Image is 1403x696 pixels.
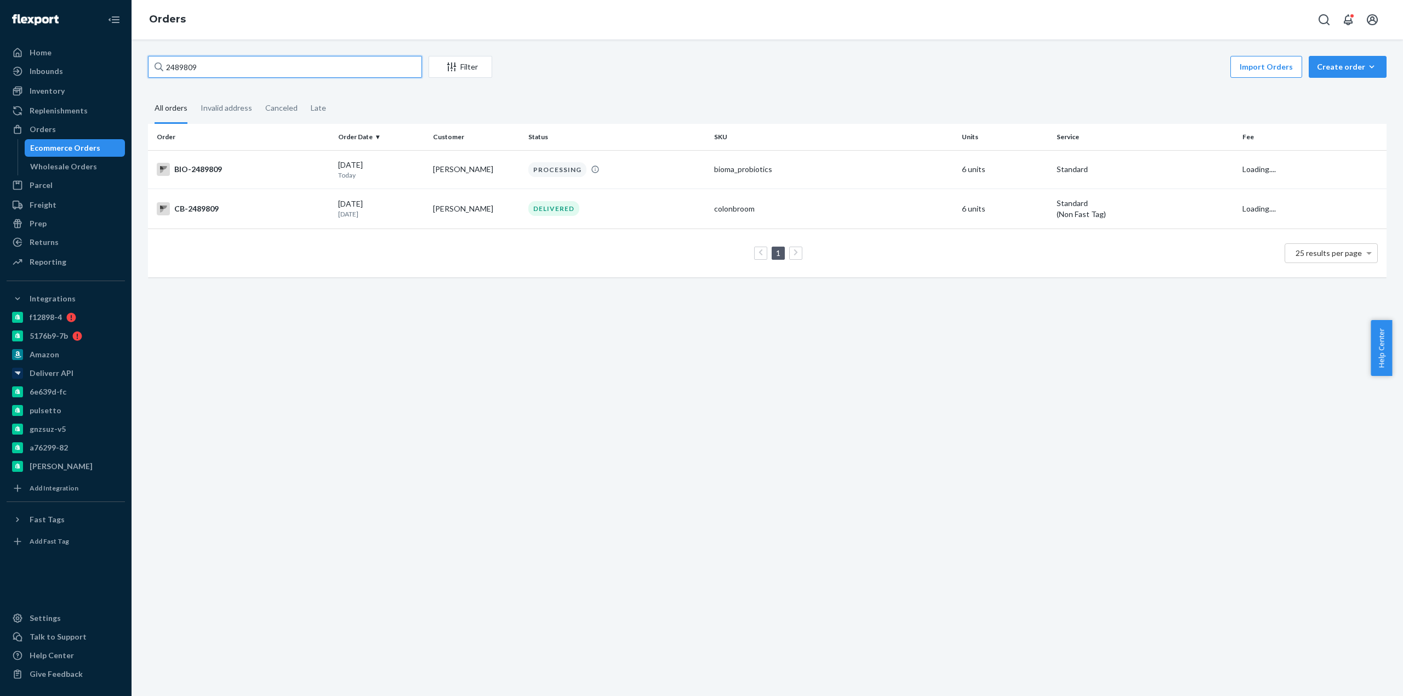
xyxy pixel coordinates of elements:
[157,202,329,215] div: CB-2489809
[338,198,424,219] div: [DATE]
[30,368,73,379] div: Deliverr API
[155,94,187,124] div: All orders
[1238,124,1387,150] th: Fee
[157,163,329,176] div: BIO-2489809
[1230,56,1302,78] button: Import Orders
[30,180,53,191] div: Parcel
[1057,164,1234,175] p: Standard
[30,105,88,116] div: Replenishments
[30,405,61,416] div: pulsetto
[30,669,83,680] div: Give Feedback
[25,139,126,157] a: Ecommerce Orders
[7,511,125,528] button: Fast Tags
[433,132,519,141] div: Customer
[714,164,953,175] div: bioma_probiotics
[30,66,63,77] div: Inbounds
[528,201,579,216] div: DELIVERED
[30,613,61,624] div: Settings
[25,158,126,175] a: Wholesale Orders
[334,124,429,150] th: Order Date
[30,349,59,360] div: Amazon
[30,442,68,453] div: a76299-82
[7,233,125,251] a: Returns
[7,196,125,214] a: Freight
[7,628,125,646] a: Talk to Support
[140,4,195,36] ol: breadcrumbs
[30,424,66,435] div: gnzsuz-v5
[429,61,492,72] div: Filter
[710,124,957,150] th: SKU
[30,330,68,341] div: 5176b9-7b
[524,124,710,150] th: Status
[311,94,326,122] div: Late
[7,665,125,683] button: Give Feedback
[338,170,424,180] p: Today
[1238,150,1387,189] td: Loading....
[7,480,125,497] a: Add Integration
[1238,189,1387,229] td: Loading....
[7,102,125,119] a: Replenishments
[7,609,125,627] a: Settings
[7,647,125,664] a: Help Center
[1337,9,1359,31] button: Open notifications
[7,121,125,138] a: Orders
[148,56,422,78] input: Search orders
[7,439,125,457] a: a76299-82
[30,461,93,472] div: [PERSON_NAME]
[7,176,125,194] a: Parcel
[7,458,125,475] a: [PERSON_NAME]
[714,203,953,214] div: colonbroom
[957,189,1052,229] td: 6 units
[30,386,66,397] div: 6e639d-fc
[30,293,76,304] div: Integrations
[30,631,87,642] div: Talk to Support
[7,420,125,438] a: gnzsuz-v5
[7,364,125,382] a: Deliverr API
[12,14,59,25] img: Flexport logo
[30,256,66,267] div: Reporting
[429,150,523,189] td: [PERSON_NAME]
[1052,124,1238,150] th: Service
[30,47,52,58] div: Home
[338,209,424,219] p: [DATE]
[30,312,62,323] div: f12898-4
[7,533,125,550] a: Add Fast Tag
[7,402,125,419] a: pulsetto
[429,56,492,78] button: Filter
[1057,209,1234,220] div: (Non Fast Tag)
[7,290,125,307] button: Integrations
[429,189,523,229] td: [PERSON_NAME]
[30,483,78,493] div: Add Integration
[1371,320,1392,376] button: Help Center
[957,150,1052,189] td: 6 units
[1057,198,1234,209] p: Standard
[7,82,125,100] a: Inventory
[30,85,65,96] div: Inventory
[30,537,69,546] div: Add Fast Tag
[30,514,65,525] div: Fast Tags
[338,159,424,180] div: [DATE]
[7,346,125,363] a: Amazon
[7,327,125,345] a: 5176b9-7b
[7,383,125,401] a: 6e639d-fc
[1313,9,1335,31] button: Open Search Box
[7,44,125,61] a: Home
[957,124,1052,150] th: Units
[30,218,47,229] div: Prep
[7,62,125,80] a: Inbounds
[103,9,125,31] button: Close Navigation
[774,248,783,258] a: Page 1 is your current page
[30,124,56,135] div: Orders
[30,237,59,248] div: Returns
[528,162,586,177] div: PROCESSING
[149,13,186,25] a: Orders
[265,94,298,122] div: Canceled
[7,309,125,326] a: f12898-4
[1309,56,1387,78] button: Create order
[7,253,125,271] a: Reporting
[148,124,334,150] th: Order
[30,199,56,210] div: Freight
[1296,248,1362,258] span: 25 results per page
[1317,61,1378,72] div: Create order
